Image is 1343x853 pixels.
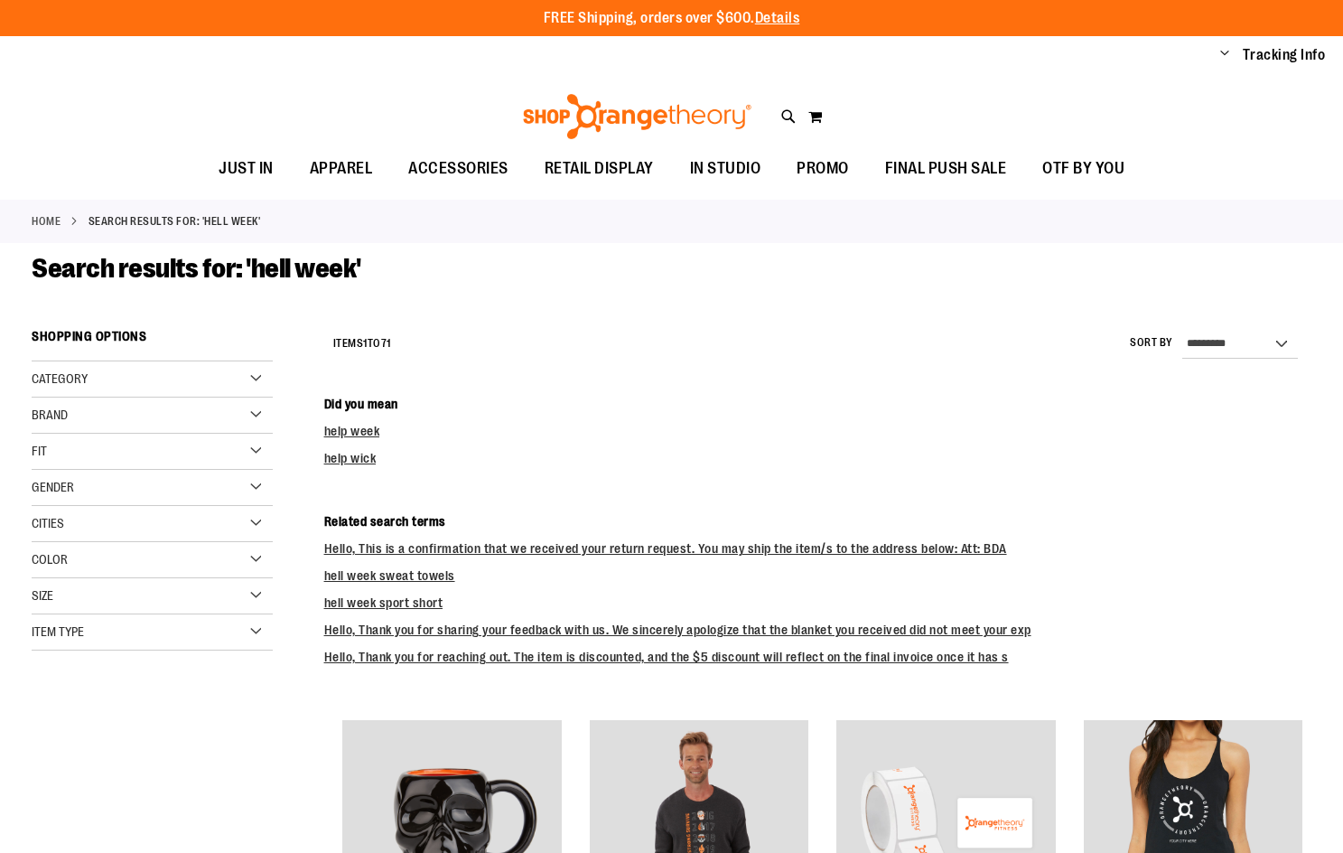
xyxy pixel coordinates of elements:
[324,623,1031,637] a: Hello, Thank you for sharing your feedback with us. We sincerely apologize that the blanket you r...
[1243,45,1326,65] a: Tracking Info
[32,253,361,284] span: Search results for: 'hell week'
[324,512,1311,530] dt: Related search terms
[363,337,368,350] span: 1
[690,148,761,189] span: IN STUDIO
[219,148,274,189] span: JUST IN
[32,321,273,361] strong: Shopping Options
[201,148,292,190] a: JUST IN
[32,542,273,578] div: Color
[32,516,64,530] span: Cities
[1220,46,1229,64] button: Account menu
[390,148,527,190] a: ACCESSORIES
[324,650,1009,664] a: Hello, Thank you for reaching out. The item is discounted, and the $5 discount will reflect on th...
[292,148,391,190] a: APPAREL
[324,395,1311,413] dt: Did you mean
[324,541,1007,556] a: Hello, This is a confirmation that we received your return request. You may ship the item/s to th...
[32,578,273,614] div: Size
[797,148,849,189] span: PROMO
[324,424,380,438] a: help week
[32,213,61,230] a: Home
[32,588,53,603] span: Size
[408,148,508,189] span: ACCESSORIES
[32,552,68,567] span: Color
[32,434,273,470] div: Fit
[32,444,47,458] span: Fit
[324,568,455,583] a: hell week sweat towels
[32,371,88,386] span: Category
[32,398,273,434] div: Brand
[324,451,377,465] a: help wick
[867,148,1025,190] a: FINAL PUSH SALE
[32,624,84,639] span: Item Type
[779,148,867,190] a: PROMO
[32,506,273,542] div: Cities
[32,408,68,422] span: Brand
[89,213,261,230] strong: Search results for: 'hell week'
[1130,335,1173,351] label: Sort By
[32,470,273,506] div: Gender
[324,595,443,610] a: hell week sport short
[672,148,779,190] a: IN STUDIO
[381,337,391,350] span: 71
[32,614,273,651] div: Item Type
[885,148,1007,189] span: FINAL PUSH SALE
[310,148,373,189] span: APPAREL
[545,148,654,189] span: RETAIL DISPLAY
[1042,148,1124,189] span: OTF BY YOU
[755,10,800,26] a: Details
[520,94,754,139] img: Shop Orangetheory
[527,148,672,190] a: RETAIL DISPLAY
[32,361,273,398] div: Category
[1024,148,1142,190] a: OTF BY YOU
[544,8,800,29] p: FREE Shipping, orders over $600.
[333,330,391,358] h2: Items to
[32,480,74,494] span: Gender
